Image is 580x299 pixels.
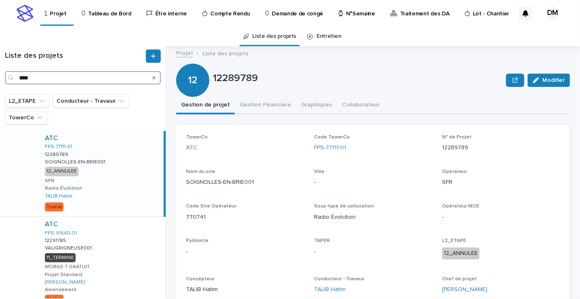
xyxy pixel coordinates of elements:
font: Gestion de projet [181,102,230,108]
font: DM [547,9,558,17]
font: SOIGNOLLES-EN-BRIE001 [45,160,106,165]
font: 11_TERMINE [47,255,74,260]
a: FPS-77111-01 [314,143,346,152]
font: Tsahal [47,205,62,210]
img: stacker-logo-s-only.png [17,5,33,22]
font: 12289789 [213,73,258,83]
font: Code Site Opérateur [186,204,236,209]
font: Amendement [45,287,76,292]
font: ATC [186,145,197,151]
font: Conducteur - Travaux [314,277,364,282]
font: Radio Évolution [314,214,356,220]
font: Chef de projet [442,277,477,282]
font: FPS-77111-01 [314,145,346,151]
font: ATC [45,135,58,141]
font: 12289789 [442,145,468,151]
font: Pylôniste [186,238,209,243]
font: - [442,214,444,220]
font: Liste des projets [5,52,63,59]
font: Projet Standard [45,272,82,277]
font: SFR [442,179,452,185]
font: [PERSON_NAME] [45,280,85,285]
a: TALIB Hatim [314,285,346,294]
font: Être interne [155,11,187,17]
font: Modifier [542,77,565,83]
font: Traitement des DA [400,11,450,17]
font: Graphiques [301,102,332,108]
font: TAPER [314,238,330,243]
a: [PERSON_NAME] [45,279,85,285]
font: Liste des projets [253,33,297,39]
font: TALIB Hatim [186,287,218,292]
font: Opérateur MOE [442,204,479,209]
font: FPS-77111-01 [45,144,72,149]
a: TALIB Hatim [45,193,72,199]
font: - [314,179,316,185]
font: 12291785 [45,238,66,243]
font: 12 [188,75,198,85]
font: MOBILE-T GRATUIT [45,264,90,269]
font: Projet [176,50,193,56]
font: Sous-type de collocation [314,204,374,209]
font: Projet [50,11,66,17]
font: Code TowerCo [314,135,350,140]
font: 12_ANNULEE [47,169,77,174]
font: Entretien [317,33,341,39]
a: FPS-77111-01 [45,144,72,150]
font: Radio Évolution [45,186,82,191]
a: ATC [45,220,58,228]
font: Lot - Chantier [473,11,509,17]
font: N° de Projet [442,135,472,140]
a: ATC [45,134,58,142]
font: L2_ETAPE [442,238,466,243]
font: Gestion Financière [240,102,291,108]
font: Ville [314,169,324,174]
font: Liste des projets [202,51,248,57]
font: SOIGNOLLES-EN-BRIE001 [186,179,254,185]
font: Concepteur [186,277,214,282]
font: [PERSON_NAME] [442,287,487,292]
font: Tableau de Bord [88,11,131,17]
font: Collaborateur [342,102,380,108]
font: Demande de congé [272,11,323,17]
font: FPS-91640-01 [45,231,77,236]
font: ATC [45,221,58,227]
a: ATC [186,143,197,152]
button: L2_ETAPE [5,94,49,108]
font: TowerCo [186,135,208,140]
font: - [314,249,316,255]
font: Compte Rendu [210,11,250,17]
font: VAUGRIGNEUSE001 [45,246,92,251]
a: [PERSON_NAME] [442,285,487,294]
font: N°Semaine [346,11,375,17]
a: Entretien [317,27,341,46]
a: Liste des projets [253,27,297,46]
font: Nom du site [186,169,215,174]
button: TowerCo [5,111,48,124]
font: 12_ANNULEE [444,250,478,256]
a: FPS-91640-01 [45,230,77,236]
font: Opérateur [442,169,467,174]
font: 12289789 [45,152,68,157]
font: TALIB Hatim [45,194,72,199]
a: Projet [176,48,193,57]
font: TALIB Hatim [314,287,346,292]
input: Recherche [5,71,161,84]
button: Modifier [528,74,570,87]
font: - [186,249,188,255]
font: SFR [45,178,54,183]
button: Conducteur - Travaux [53,94,129,108]
font: 770741 [186,214,206,220]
